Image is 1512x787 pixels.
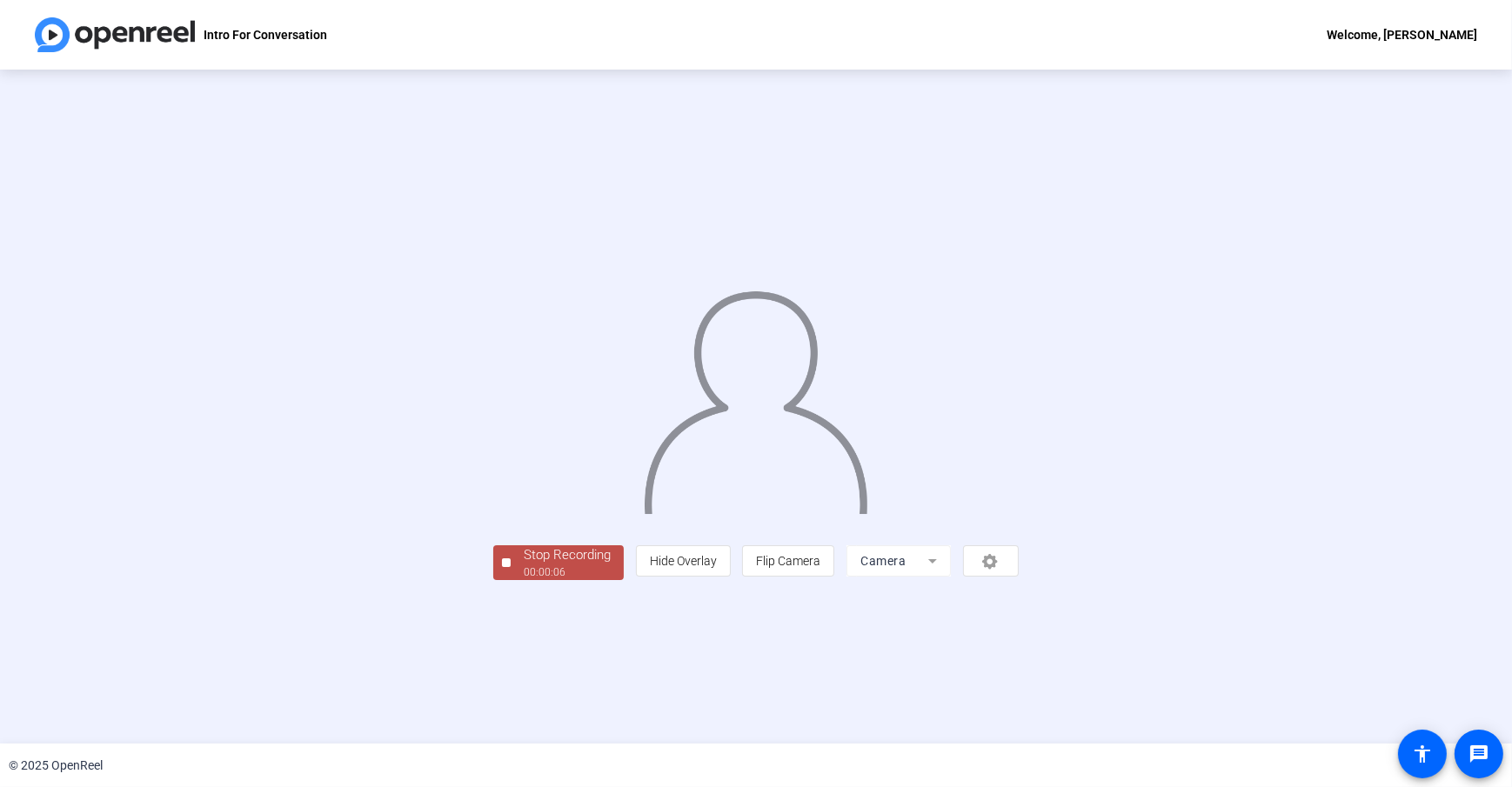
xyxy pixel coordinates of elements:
[9,757,103,775] div: © 2025 OpenReel
[756,554,820,568] span: Flip Camera
[636,545,731,577] button: Hide Overlay
[524,564,611,580] div: 00:00:06
[1327,24,1477,45] div: Welcome, [PERSON_NAME]
[1412,744,1433,764] mat-icon: accessibility
[204,24,327,45] p: Intro For Conversation
[1469,744,1489,764] mat-icon: message
[35,17,195,52] img: OpenReel logo
[493,545,624,581] button: Stop Recording00:00:06
[742,545,834,577] button: Flip Camera
[650,554,717,568] span: Hide Overlay
[642,277,869,514] img: overlay
[524,545,611,565] div: Stop Recording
